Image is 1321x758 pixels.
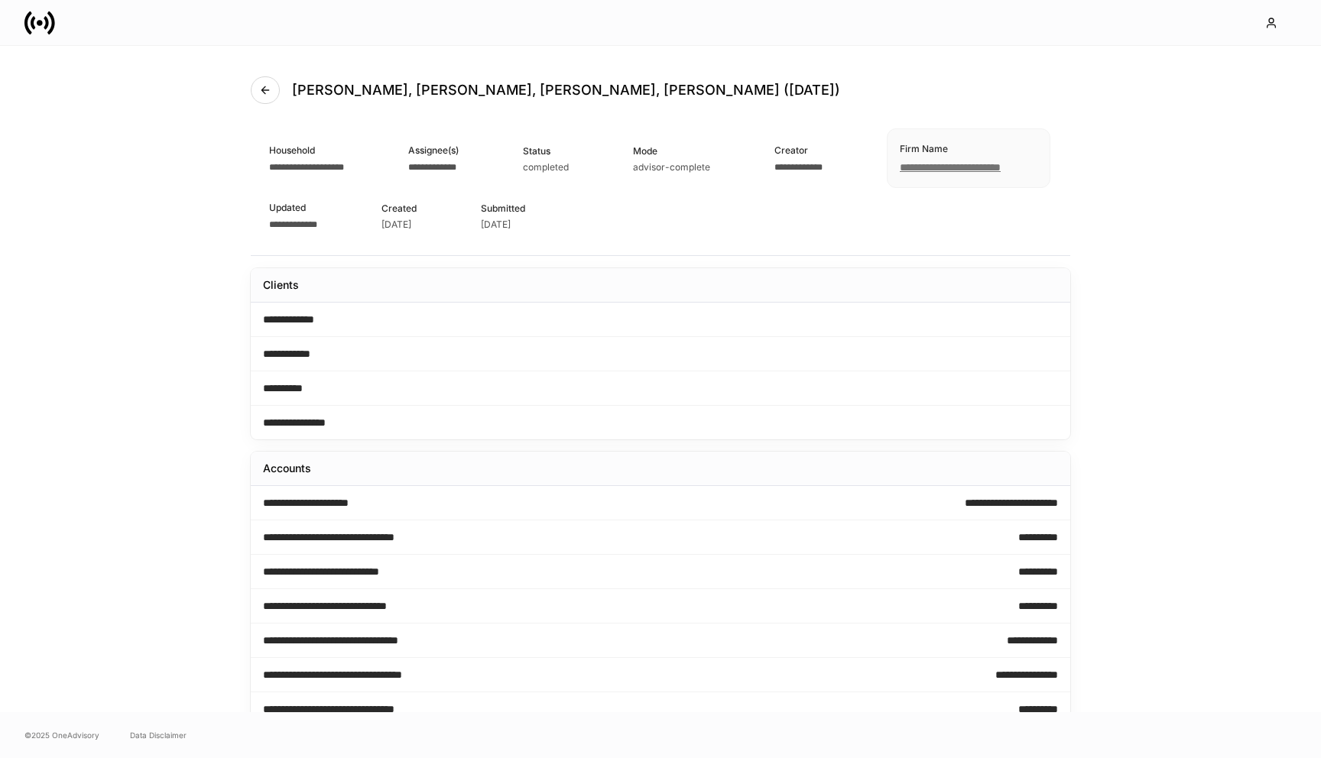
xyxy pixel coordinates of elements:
div: Created [381,201,417,215]
span: © 2025 OneAdvisory [24,729,99,741]
a: Data Disclaimer [130,729,187,741]
div: completed [523,161,569,173]
h4: [PERSON_NAME], [PERSON_NAME], [PERSON_NAME], [PERSON_NAME] ([DATE]) [292,81,840,99]
div: Firm Name [900,141,1001,156]
div: [DATE] [481,219,511,231]
div: Household [269,143,344,157]
div: Clients [263,277,299,293]
div: [DATE] [381,219,411,231]
div: Creator [774,143,823,157]
div: Submitted [481,201,525,215]
div: advisor-complete [633,161,710,173]
div: Assignee(s) [408,143,459,157]
div: Mode [633,144,710,158]
div: Accounts [263,461,311,476]
div: Status [523,144,569,158]
div: Updated [269,200,317,215]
